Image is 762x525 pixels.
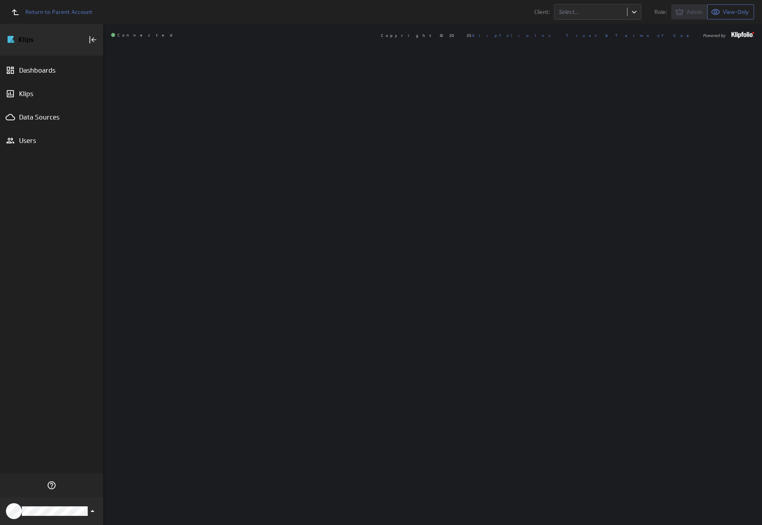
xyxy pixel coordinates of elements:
[654,9,667,15] span: Role:
[534,9,550,15] span: Client:
[7,33,62,46] img: Klipfolio klips logo
[703,33,725,37] span: Powered by
[19,113,84,122] div: Data Sources
[25,9,92,15] span: Return to Parent Account
[731,32,754,38] img: logo-footer.png
[708,4,754,19] button: View as View-Only
[687,8,702,15] span: Admin
[723,8,749,15] span: View-Only
[19,89,84,98] div: Klips
[19,66,84,75] div: Dashboards
[381,33,558,37] span: Copyright © 2025
[86,33,100,46] div: Collapse
[7,33,62,46] div: Go to Dashboards
[671,4,708,19] button: View as Admin
[45,479,58,492] div: Help
[472,33,558,38] a: Klipfolio Inc.
[566,33,695,38] a: Trust & Terms of Use
[558,9,623,15] div: Select...
[111,33,177,38] span: Connected: ID: dpnc-26 Online: true
[19,136,84,145] div: Users
[6,3,92,21] a: Return to Parent Account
